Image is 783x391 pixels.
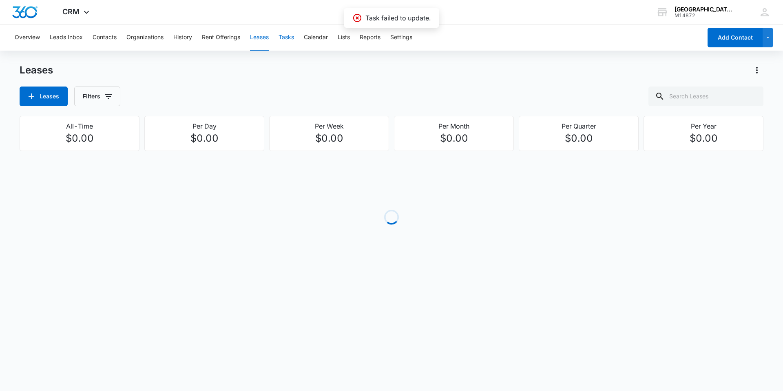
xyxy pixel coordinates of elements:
[675,6,734,13] div: account name
[62,7,80,16] span: CRM
[648,87,763,106] input: Search Leases
[524,121,633,131] p: Per Quarter
[25,121,134,131] p: All-Time
[173,24,192,51] button: History
[708,28,763,47] button: Add Contact
[15,24,40,51] button: Overview
[750,64,763,77] button: Actions
[20,87,68,106] button: Leases
[250,24,269,51] button: Leases
[274,121,384,131] p: Per Week
[675,13,734,18] div: account id
[360,24,380,51] button: Reports
[399,131,509,146] p: $0.00
[304,24,328,51] button: Calendar
[20,64,53,76] h1: Leases
[274,131,384,146] p: $0.00
[338,24,350,51] button: Lists
[74,87,120,106] button: Filters
[150,131,259,146] p: $0.00
[25,131,134,146] p: $0.00
[365,13,431,23] p: Task failed to update.
[50,24,83,51] button: Leads Inbox
[150,121,259,131] p: Per Day
[390,24,412,51] button: Settings
[399,121,509,131] p: Per Month
[126,24,164,51] button: Organizations
[93,24,117,51] button: Contacts
[279,24,294,51] button: Tasks
[202,24,240,51] button: Rent Offerings
[649,121,758,131] p: Per Year
[524,131,633,146] p: $0.00
[649,131,758,146] p: $0.00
